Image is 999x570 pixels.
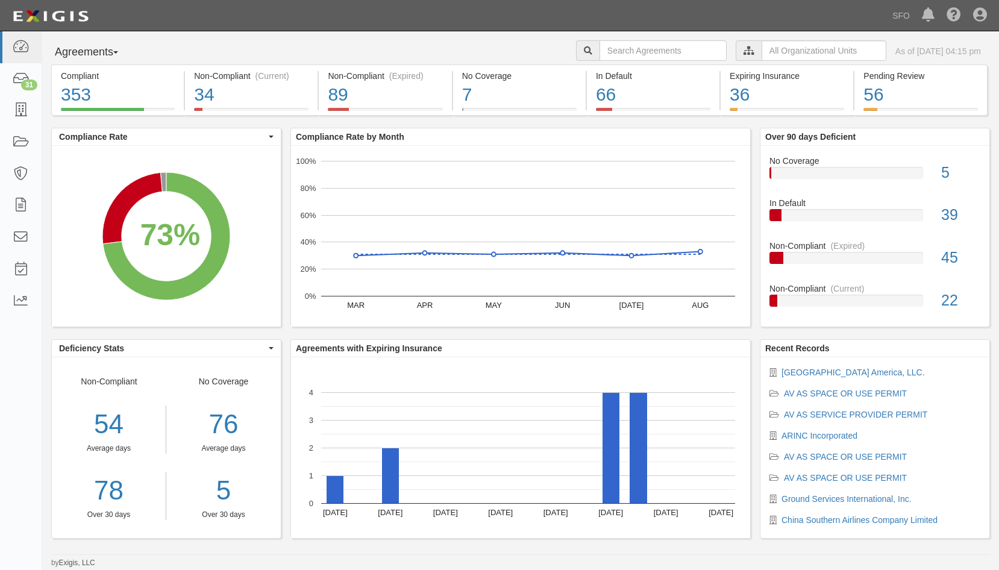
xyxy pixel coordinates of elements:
div: 31 [21,80,37,90]
text: [DATE] [619,301,644,310]
text: MAY [486,301,503,310]
div: In Default [596,70,710,82]
div: Over 30 days [52,510,166,520]
text: 3 [309,416,313,425]
div: 39 [932,204,989,226]
a: 78 [52,472,166,510]
text: [DATE] [323,508,348,517]
a: Pending Review56 [854,108,987,117]
div: 34 [194,82,308,108]
a: Compliant353 [51,108,184,117]
div: Non-Compliant [52,375,166,520]
div: (Expired) [389,70,424,82]
b: Over 90 days Deficient [765,132,856,142]
a: China Southern Airlines Company Limited [781,515,938,525]
div: 56 [863,82,977,108]
a: Expiring Insurance36 [721,108,853,117]
span: Compliance Rate [59,131,266,143]
div: 73% [140,214,201,257]
text: [DATE] [488,508,513,517]
text: 20% [300,265,316,274]
div: 353 [61,82,175,108]
text: 60% [300,210,316,219]
div: 45 [932,247,989,269]
a: 5 [175,472,272,510]
div: 54 [52,406,166,443]
text: AUG [692,301,709,310]
text: [DATE] [654,508,678,517]
a: Non-Compliant(Current)22 [769,283,980,316]
a: No Coverage7 [453,108,586,117]
a: [GEOGRAPHIC_DATA] America, LLC. [781,368,925,377]
text: [DATE] [709,508,733,517]
text: 0% [305,292,316,301]
a: AV AS SPACE OR USE PERMIT [784,452,907,462]
div: 5 [932,162,989,184]
div: 7 [462,82,577,108]
text: MAR [347,301,365,310]
img: logo-5460c22ac91f19d4615b14bd174203de0afe785f0fc80cf4dbbc73dc1793850b.png [9,5,92,27]
text: 0 [309,499,313,508]
div: Pending Review [863,70,977,82]
text: 80% [300,184,316,193]
a: Non-Compliant(Expired)45 [769,240,980,283]
b: Agreements with Expiring Insurance [296,343,442,353]
div: No Coverage [760,155,989,167]
div: Average days [52,443,166,454]
b: Recent Records [765,343,830,353]
div: Non-Compliant [760,240,989,252]
div: Expiring Insurance [730,70,844,82]
a: AV AS SPACE OR USE PERMIT [784,473,907,483]
a: In Default39 [769,197,980,240]
div: 66 [596,82,710,108]
a: No Coverage5 [769,155,980,198]
a: SFO [886,4,916,28]
div: 76 [175,406,272,443]
div: Over 30 days [175,510,272,520]
a: ARINC Incorporated [781,431,857,440]
text: 4 [309,388,313,397]
div: No Coverage [166,375,281,520]
small: by [51,558,95,568]
div: 89 [328,82,442,108]
text: [DATE] [543,508,568,517]
svg: A chart. [52,146,281,327]
div: Non-Compliant (Expired) [328,70,442,82]
div: Compliant [61,70,175,82]
div: No Coverage [462,70,577,82]
a: Ground Services International, Inc. [781,494,912,504]
b: Compliance Rate by Month [296,132,404,142]
div: As of [DATE] 04:15 pm [895,45,981,57]
input: All Organizational Units [762,40,886,61]
text: JUN [555,301,570,310]
text: 40% [300,237,316,246]
i: Help Center - Complianz [947,8,961,23]
a: In Default66 [587,108,719,117]
button: Agreements [51,40,142,64]
text: [DATE] [598,508,623,517]
div: Average days [175,443,272,454]
text: 2 [309,443,313,453]
text: 100% [296,157,316,166]
button: Compliance Rate [52,128,281,145]
div: 36 [730,82,844,108]
div: In Default [760,197,989,209]
a: Non-Compliant(Expired)89 [319,108,451,117]
text: [DATE] [378,508,402,517]
div: (Current) [255,70,289,82]
a: Exigis, LLC [59,559,95,567]
input: Search Agreements [600,40,727,61]
div: Non-Compliant [760,283,989,295]
a: AV AS SPACE OR USE PERMIT [784,389,907,398]
button: Deficiency Stats [52,340,281,357]
svg: A chart. [291,146,750,327]
div: (Current) [830,283,864,295]
svg: A chart. [291,357,750,538]
text: 1 [309,471,313,480]
span: Deficiency Stats [59,342,266,354]
text: [DATE] [433,508,458,517]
